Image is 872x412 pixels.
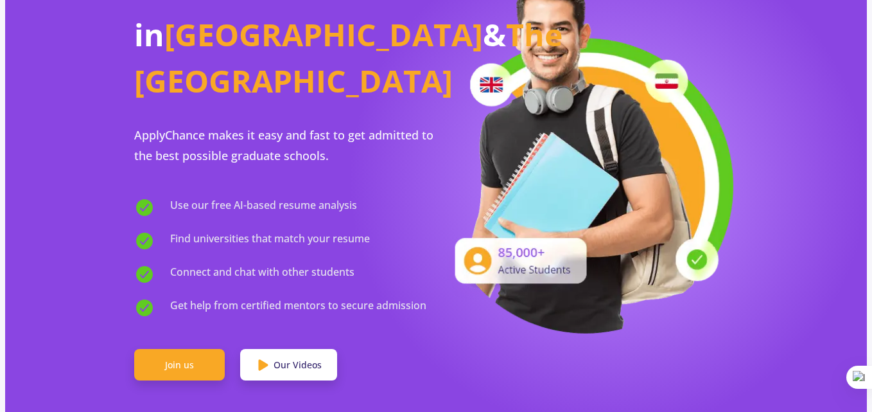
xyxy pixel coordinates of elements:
[134,349,225,381] a: Join us
[240,349,337,381] a: Our Videos
[483,13,506,55] span: &
[274,358,322,372] span: Our Videos
[134,127,433,163] span: ApplyChance makes it easy and fast to get admitted to the best possible graduate schools.
[164,13,483,55] span: [GEOGRAPHIC_DATA]
[170,298,426,318] span: Get help from certified mentors to secure admission
[170,264,354,285] span: Connect and chat with other students
[170,197,357,218] span: Use our free AI-based resume analysis
[170,231,370,251] span: Find universities that match your resume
